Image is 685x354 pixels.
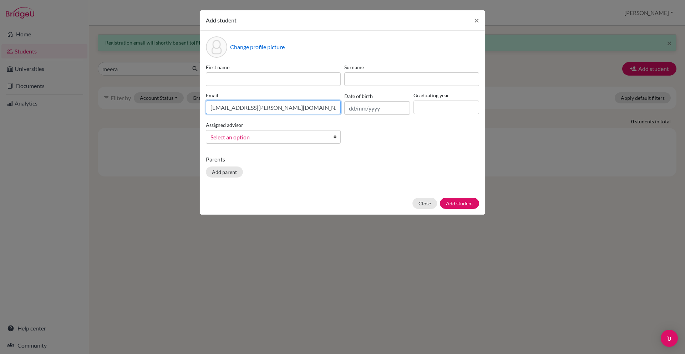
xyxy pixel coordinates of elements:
span: Add student [206,17,237,24]
button: Close [468,10,485,30]
p: Parents [206,155,479,164]
div: Open Intercom Messenger [661,330,678,347]
span: Select an option [210,133,327,142]
label: Date of birth [344,92,373,100]
label: Email [206,92,341,99]
button: Add parent [206,166,243,178]
label: Graduating year [413,92,479,99]
input: dd/mm/yyyy [344,101,410,115]
button: Add student [440,198,479,209]
button: Close [412,198,437,209]
label: Assigned advisor [206,121,243,129]
span: × [474,15,479,25]
label: Surname [344,63,479,71]
div: Profile picture [206,36,227,58]
label: First name [206,63,341,71]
